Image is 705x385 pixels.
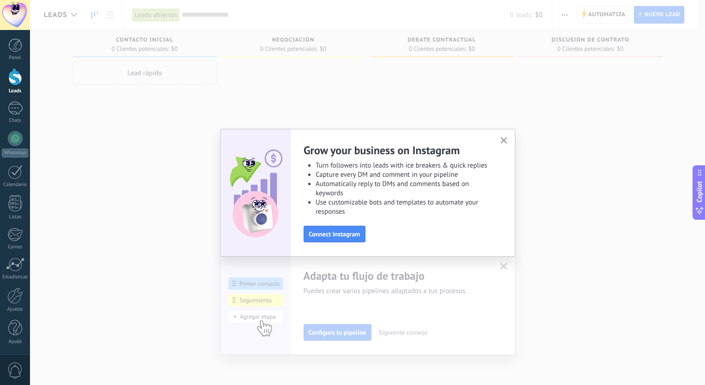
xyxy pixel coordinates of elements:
div: WhatsApp [2,149,28,157]
button: Connect Instagram [304,226,365,242]
div: Estadísticas [2,274,29,280]
div: Ayuda [2,339,29,345]
div: Calendario [2,182,29,188]
div: Ajustes [2,307,29,313]
span: Automatically reply to DMs and comments based on keywords [316,180,469,198]
span: Copilot [695,181,704,203]
div: Listas [2,214,29,220]
div: Chats [2,118,29,124]
h2: Grow your business on Instagram [304,143,489,157]
div: Leads [2,88,29,94]
span: Turn followers into leads with ice breakers & quick replies [316,161,487,170]
div: Panel [2,55,29,61]
span: Capture every DM and comment in your pipeline [316,170,458,179]
span: Connect Instagram [309,231,360,237]
span: Use customizable bots and templates to automate your responses [316,198,478,216]
div: Correo [2,244,29,250]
